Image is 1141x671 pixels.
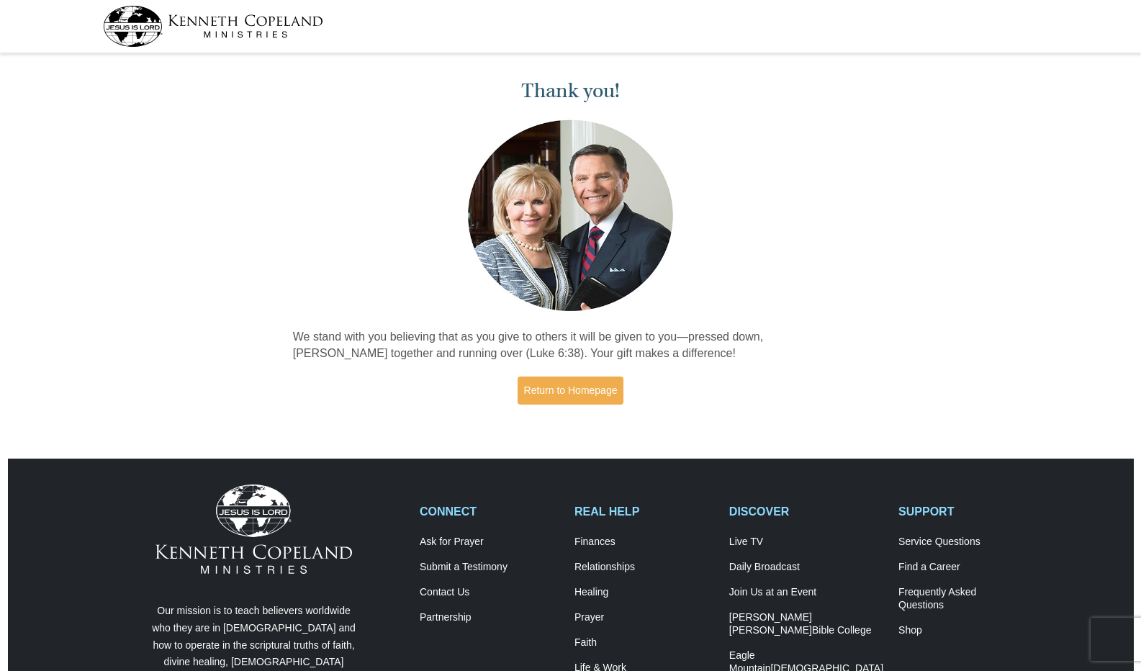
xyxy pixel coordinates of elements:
h2: SUPPORT [898,505,1038,518]
h2: CONNECT [420,505,559,518]
a: Submit a Testimony [420,561,559,574]
h2: REAL HELP [574,505,714,518]
a: Join Us at an Event [729,586,883,599]
h2: DISCOVER [729,505,883,518]
a: Service Questions [898,536,1038,549]
a: Contact Us [420,586,559,599]
a: Healing [574,586,714,599]
a: Daily Broadcast [729,561,883,574]
a: Ask for Prayer [420,536,559,549]
a: Faith [574,636,714,649]
p: We stand with you believing that as you give to others it will be given to you—pressed down, [PER... [293,329,849,362]
a: Find a Career [898,561,1038,574]
a: [PERSON_NAME] [PERSON_NAME]Bible College [729,611,883,637]
a: Partnership [420,611,559,624]
span: Bible College [812,624,872,636]
img: Kenneth and Gloria [464,117,677,315]
img: Kenneth Copeland Ministries [155,485,352,574]
a: Return to Homepage [518,377,624,405]
a: Frequently AskedQuestions [898,586,1038,612]
a: Prayer [574,611,714,624]
h1: Thank you! [293,79,849,103]
a: Shop [898,624,1038,637]
a: Finances [574,536,714,549]
img: kcm-header-logo.svg [103,6,323,47]
a: Live TV [729,536,883,549]
a: Relationships [574,561,714,574]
